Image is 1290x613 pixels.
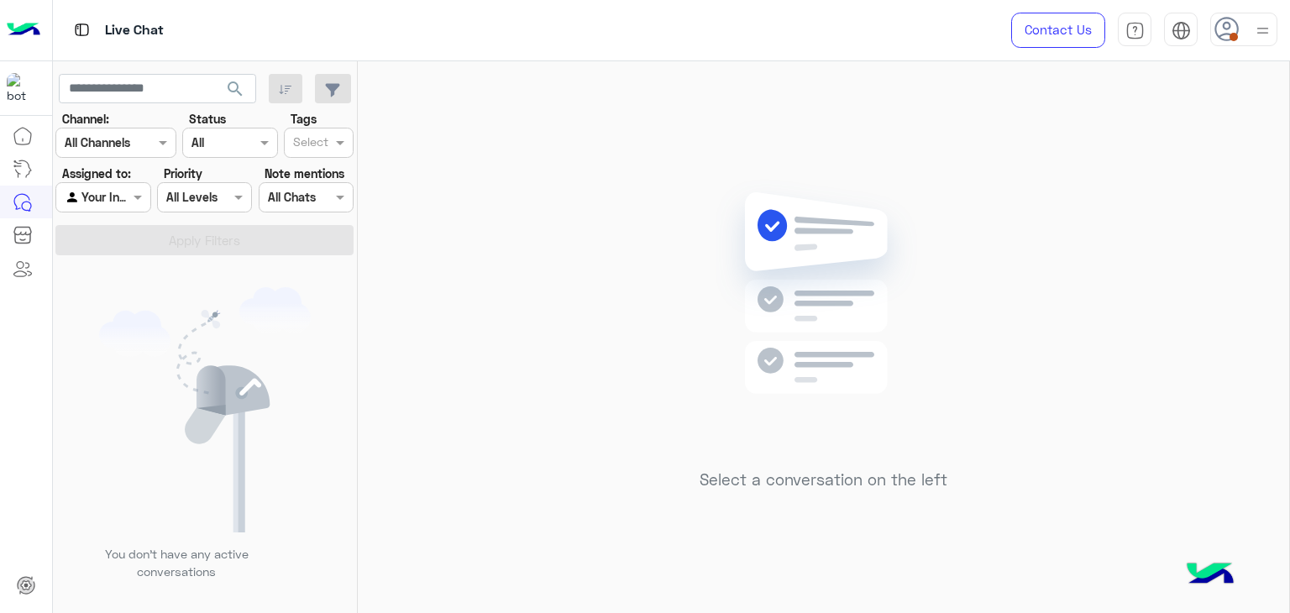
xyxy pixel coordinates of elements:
[291,133,328,155] div: Select
[164,165,202,182] label: Priority
[1118,13,1151,48] a: tab
[7,73,37,103] img: 1403182699927242
[105,19,164,42] p: Live Chat
[265,165,344,182] label: Note mentions
[1181,546,1240,605] img: hulul-logo.png
[7,13,40,48] img: Logo
[62,110,109,128] label: Channel:
[702,179,945,458] img: no messages
[291,110,317,128] label: Tags
[71,19,92,40] img: tab
[1252,20,1273,41] img: profile
[99,287,311,532] img: empty users
[225,79,245,99] span: search
[700,470,947,490] h5: Select a conversation on the left
[1125,21,1145,40] img: tab
[62,165,131,182] label: Assigned to:
[1172,21,1191,40] img: tab
[189,110,226,128] label: Status
[92,545,261,581] p: You don’t have any active conversations
[1011,13,1105,48] a: Contact Us
[55,225,354,255] button: Apply Filters
[215,74,256,110] button: search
